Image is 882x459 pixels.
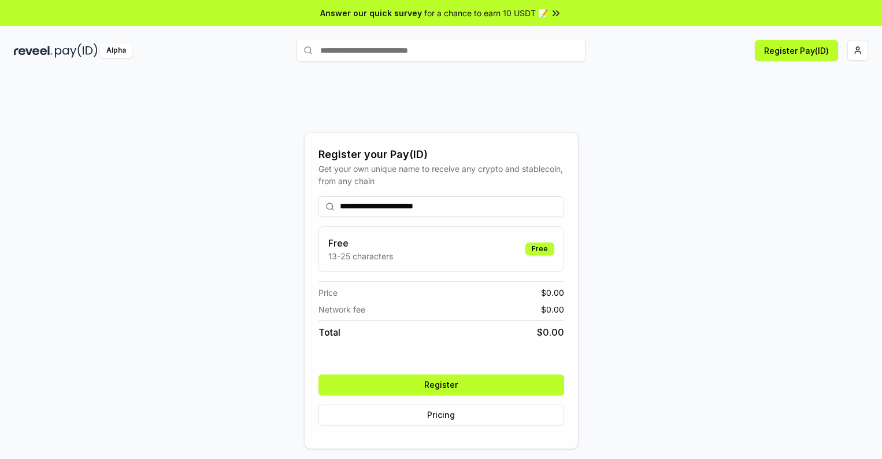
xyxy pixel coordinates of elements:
[328,236,393,250] h3: Free
[318,325,340,339] span: Total
[541,287,564,299] span: $ 0.00
[318,374,564,395] button: Register
[14,43,53,58] img: reveel_dark
[328,250,393,262] p: 13-25 characters
[525,243,554,255] div: Free
[55,43,98,58] img: pay_id
[537,325,564,339] span: $ 0.00
[320,7,422,19] span: Answer our quick survey
[424,7,548,19] span: for a chance to earn 10 USDT 📝
[755,40,838,61] button: Register Pay(ID)
[541,303,564,315] span: $ 0.00
[318,287,338,299] span: Price
[318,163,564,187] div: Get your own unique name to receive any crypto and stablecoin, from any chain
[318,146,564,163] div: Register your Pay(ID)
[318,303,365,315] span: Network fee
[100,43,132,58] div: Alpha
[318,405,564,425] button: Pricing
